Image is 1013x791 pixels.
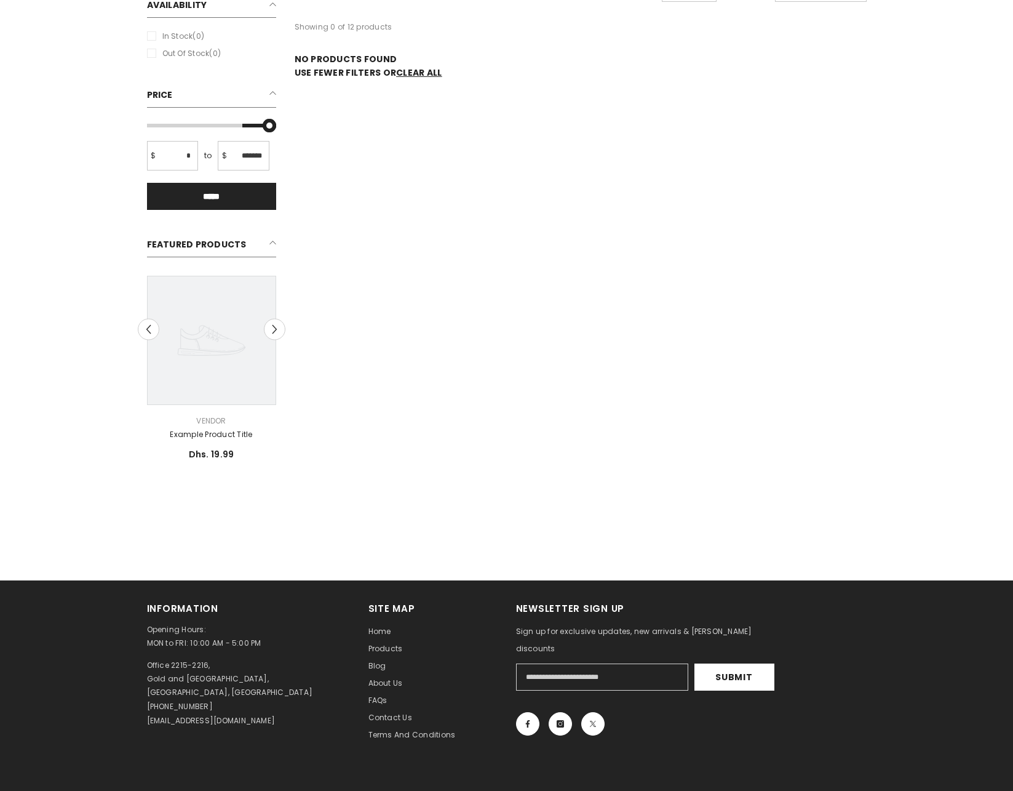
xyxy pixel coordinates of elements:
[368,709,412,726] a: Contact us
[264,319,285,340] button: Next
[368,692,387,709] a: FAQs
[295,52,867,79] h2: No products found Use fewer filters or
[368,695,387,705] span: FAQs
[368,643,403,654] span: Products
[138,319,159,340] button: Previous
[694,664,774,691] button: Submit
[396,66,442,79] a: clear all
[516,602,793,616] h2: Newsletter Sign Up
[368,729,456,740] span: Terms and Conditions
[147,428,276,441] a: Example product title
[147,659,313,699] p: Office 2215-2216, Gold and [GEOGRAPHIC_DATA], [GEOGRAPHIC_DATA], [GEOGRAPHIC_DATA]
[368,626,391,636] span: Home
[295,20,867,34] p: Showing 0 of 12 products
[368,623,391,640] a: Home
[147,414,276,428] div: Vendor
[189,448,234,460] span: Dhs. 19.99
[368,661,386,671] span: Blog
[368,678,403,688] span: About us
[151,149,156,163] span: $
[147,602,350,616] h2: Information
[222,149,227,163] span: $
[368,675,403,692] a: About us
[368,640,403,657] a: Products
[147,235,276,257] h2: Featured Products
[368,657,386,675] a: Blog
[516,623,793,657] p: Sign up for exclusive updates, new arrivals & [PERSON_NAME] discounts
[147,700,213,713] p: [PHONE_NUMBER]
[201,149,215,163] span: to
[147,89,173,101] span: Price
[368,602,498,616] h2: Site Map
[147,623,350,650] p: Opening Hours: MON to FRI: 10:00 AM - 5:00 PM
[368,712,412,723] span: Contact us
[147,714,276,728] p: [EMAIL_ADDRESS][DOMAIN_NAME]
[368,726,456,744] a: Terms and Conditions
